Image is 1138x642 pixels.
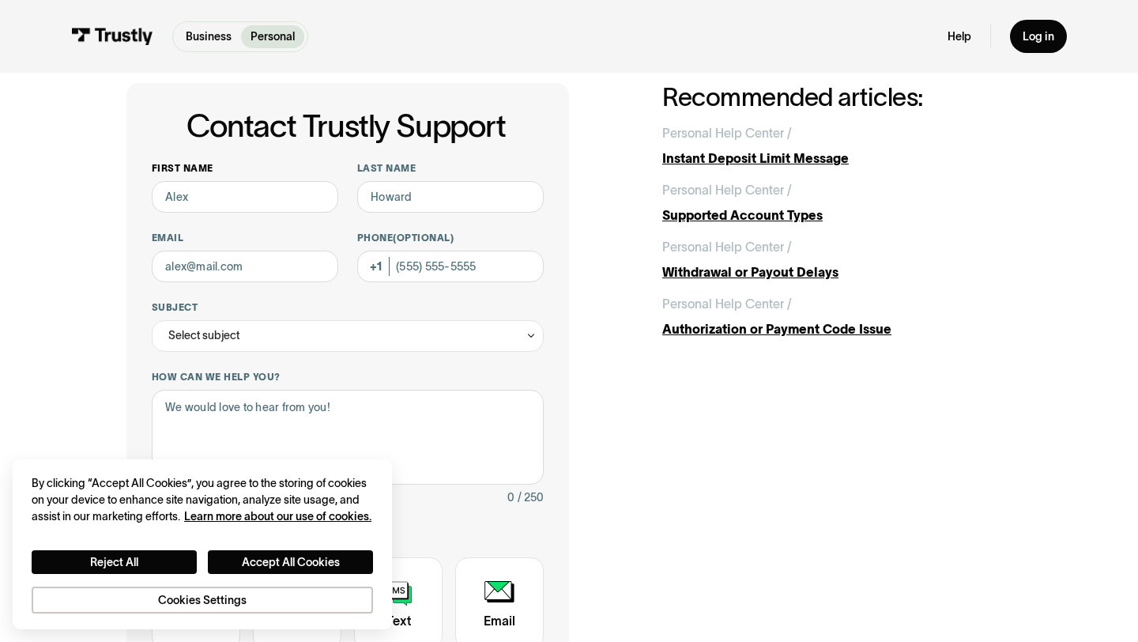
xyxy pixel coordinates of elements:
[662,262,1012,281] div: Withdrawal or Payout Delays
[32,475,373,614] div: Privacy
[251,28,295,45] p: Personal
[241,25,304,48] a: Personal
[152,232,338,244] label: Email
[152,251,338,282] input: alex@mail.com
[662,206,1012,225] div: Supported Account Types
[1023,29,1054,43] div: Log in
[662,319,1012,338] div: Authorization or Payment Code Issue
[662,180,792,199] div: Personal Help Center /
[184,510,371,523] a: More information about your privacy, opens in a new tab
[357,181,544,213] input: Howard
[357,232,544,244] label: Phone
[152,320,544,352] div: Select subject
[518,488,544,507] div: / 250
[152,371,544,383] label: How can we help you?
[152,181,338,213] input: Alex
[662,123,792,142] div: Personal Help Center /
[32,475,373,525] div: By clicking “Accept All Cookies”, you agree to the storing of cookies on your device to enhance s...
[208,550,373,574] button: Accept All Cookies
[357,162,544,175] label: Last name
[662,294,792,313] div: Personal Help Center /
[662,123,1012,168] a: Personal Help Center /Instant Deposit Limit Message
[32,587,373,614] button: Cookies Settings
[149,108,544,143] h1: Contact Trustly Support
[186,28,232,45] p: Business
[948,29,971,43] a: Help
[662,294,1012,338] a: Personal Help Center /Authorization or Payment Code Issue
[357,251,544,282] input: (555) 555-5555
[662,237,1012,281] a: Personal Help Center /Withdrawal or Payout Delays
[662,237,792,256] div: Personal Help Center /
[71,28,153,45] img: Trustly Logo
[393,232,454,243] span: (Optional)
[662,149,1012,168] div: Instant Deposit Limit Message
[32,550,197,574] button: Reject All
[507,488,514,507] div: 0
[662,83,1012,111] h2: Recommended articles:
[662,180,1012,225] a: Personal Help Center /Supported Account Types
[1010,20,1067,53] a: Log in
[176,25,241,48] a: Business
[13,459,392,629] div: Cookie banner
[168,326,239,345] div: Select subject
[152,301,544,314] label: Subject
[152,162,338,175] label: First name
